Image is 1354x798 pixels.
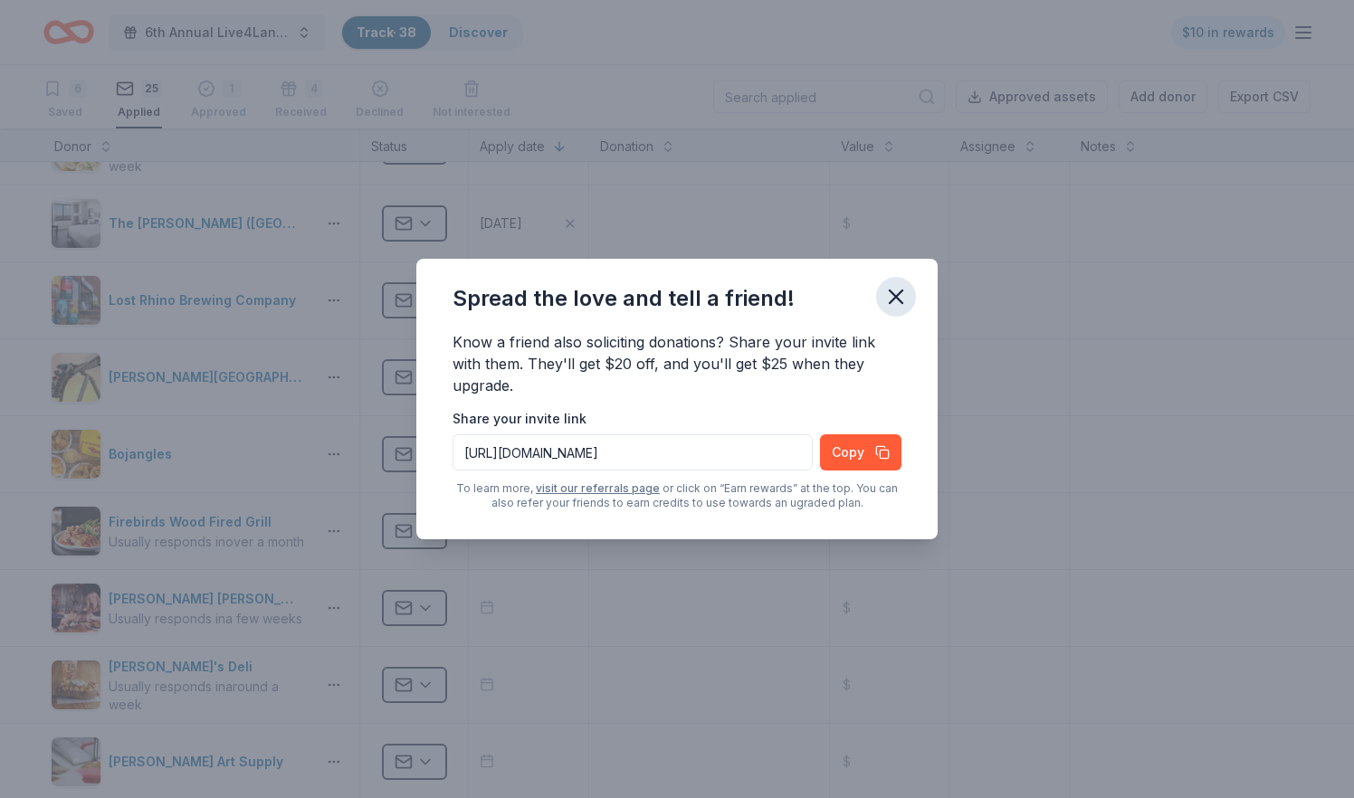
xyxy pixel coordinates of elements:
a: visit our referrals page [536,481,660,496]
div: To learn more, or click on “Earn rewards” at the top. You can also refer your friends to earn cre... [453,481,901,510]
div: Spread the love and tell a friend! [453,284,795,313]
div: Know a friend also soliciting donations? Share your invite link with them. They'll get $20 off, a... [453,331,901,400]
label: Share your invite link [453,410,586,428]
button: Copy [820,434,901,470]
